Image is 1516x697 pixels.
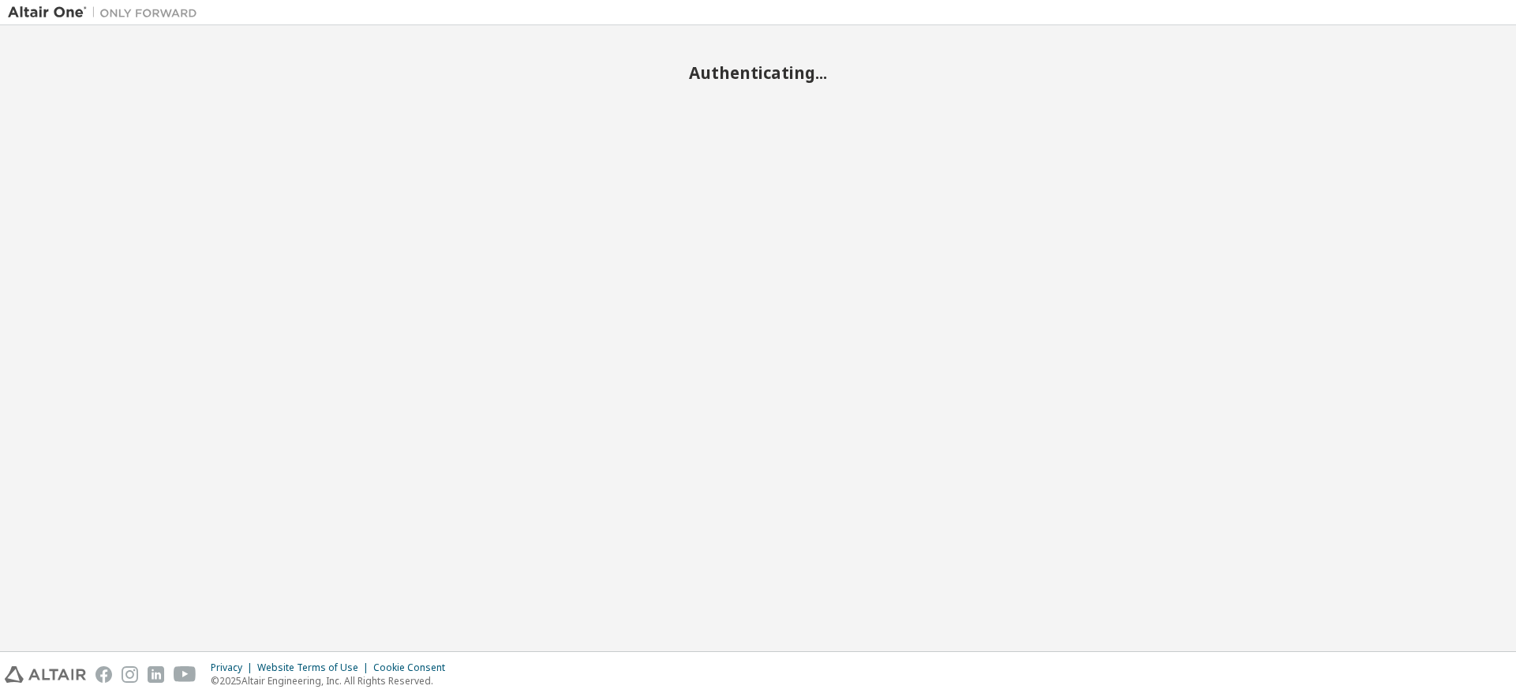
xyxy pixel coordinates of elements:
div: Cookie Consent [373,661,455,674]
p: © 2025 Altair Engineering, Inc. All Rights Reserved. [211,674,455,688]
img: linkedin.svg [148,666,164,683]
img: altair_logo.svg [5,666,86,683]
div: Website Terms of Use [257,661,373,674]
div: Privacy [211,661,257,674]
img: facebook.svg [95,666,112,683]
img: instagram.svg [122,666,138,683]
img: Altair One [8,5,205,21]
img: youtube.svg [174,666,197,683]
h2: Authenticating... [8,62,1508,83]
